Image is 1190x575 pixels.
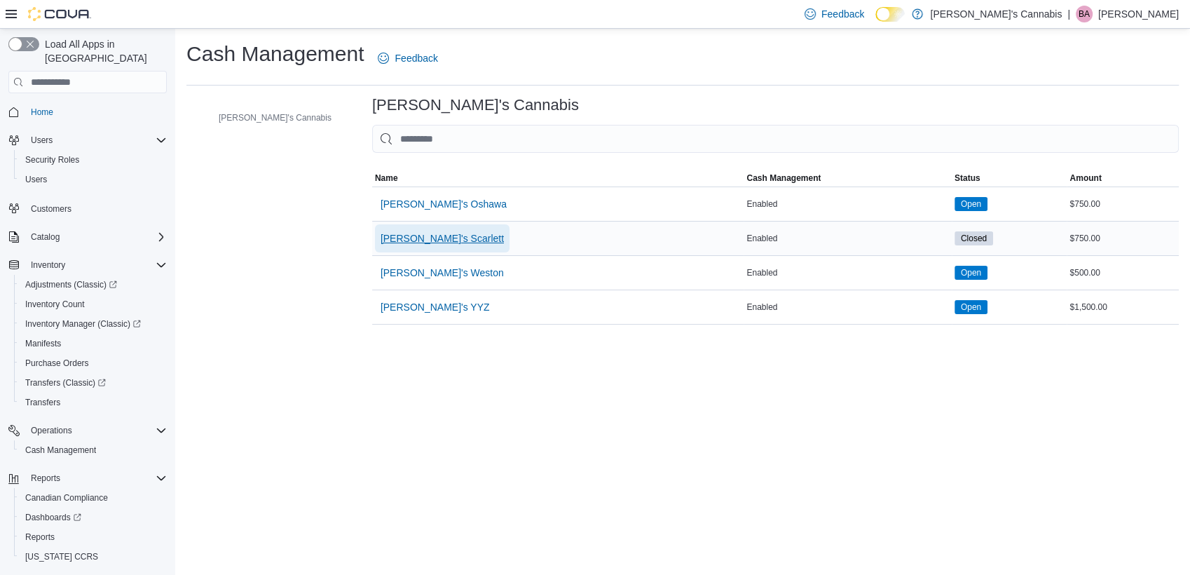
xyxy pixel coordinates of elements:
span: Open [955,197,987,211]
a: Security Roles [20,151,85,168]
button: Operations [25,422,78,439]
span: Home [25,103,167,121]
span: [PERSON_NAME]'s Cannabis [219,112,331,123]
span: Users [25,174,47,185]
span: Open [961,266,981,279]
span: Inventory Manager (Classic) [20,316,167,332]
button: Catalog [3,227,172,247]
div: $500.00 [1067,264,1179,281]
a: Inventory Manager (Classic) [14,314,172,334]
span: [PERSON_NAME]'s Oshawa [381,197,507,211]
button: Security Roles [14,150,172,170]
span: Users [25,132,167,149]
a: Cash Management [20,442,102,459]
span: [US_STATE] CCRS [25,551,98,562]
p: [PERSON_NAME] [1098,6,1179,22]
span: Feedback [821,7,864,21]
a: Adjustments (Classic) [20,276,123,293]
a: Inventory Count [20,296,90,313]
div: Enabled [744,196,951,212]
a: Dashboards [14,508,172,527]
span: Security Roles [25,154,79,165]
span: Inventory [31,259,65,271]
button: [PERSON_NAME]'s Oshawa [375,190,512,218]
span: Reports [20,529,167,546]
div: Brandon Arrigo [1076,6,1093,22]
button: Inventory [25,257,71,273]
span: Purchase Orders [20,355,167,372]
span: Manifests [25,338,61,349]
a: Customers [25,201,77,217]
button: Catalog [25,229,65,245]
span: Load All Apps in [GEOGRAPHIC_DATA] [39,37,167,65]
button: [PERSON_NAME]'s Scarlett [375,224,509,252]
button: Status [952,170,1067,187]
input: Dark Mode [875,7,905,22]
button: Home [3,102,172,122]
button: [PERSON_NAME]'s Weston [375,259,509,287]
span: Operations [25,422,167,439]
div: $750.00 [1067,230,1179,247]
span: Adjustments (Classic) [25,279,117,290]
a: Inventory Manager (Classic) [20,316,146,332]
span: Closed [955,231,993,245]
span: Home [31,107,53,118]
span: [PERSON_NAME]'s Scarlett [381,231,504,245]
button: Canadian Compliance [14,488,172,508]
span: [PERSON_NAME]'s YYZ [381,300,490,314]
a: Users [20,171,53,188]
img: Cova [28,7,91,21]
a: Adjustments (Classic) [14,275,172,295]
span: Customers [31,203,71,215]
span: Open [961,198,981,210]
span: Purchase Orders [25,358,89,369]
button: Users [14,170,172,189]
span: Cash Management [746,172,821,184]
p: | [1067,6,1070,22]
a: Transfers (Classic) [20,374,111,391]
span: Feedback [395,51,437,65]
span: Closed [961,232,987,245]
button: Reports [25,470,66,487]
span: Amount [1069,172,1101,184]
span: Inventory Manager (Classic) [25,318,141,330]
button: [PERSON_NAME]'s YYZ [375,293,495,321]
span: Dashboards [25,512,81,523]
a: Transfers [20,394,66,411]
span: Inventory Count [25,299,85,310]
span: Users [31,135,53,146]
a: Manifests [20,335,67,352]
span: Open [961,301,981,313]
button: Cash Management [14,440,172,460]
div: Enabled [744,299,951,316]
button: Reports [14,527,172,547]
h3: [PERSON_NAME]'s Cannabis [372,97,579,114]
span: Reports [25,470,167,487]
button: Cash Management [744,170,951,187]
span: Operations [31,425,72,436]
input: This is a search bar. As you type, the results lower in the page will automatically filter. [372,125,1179,153]
button: Amount [1067,170,1179,187]
span: Customers [25,199,167,217]
a: Transfers (Classic) [14,373,172,393]
button: Customers [3,198,172,218]
span: Washington CCRS [20,548,167,565]
span: Status [955,172,980,184]
span: Name [375,172,398,184]
button: Operations [3,421,172,440]
a: [US_STATE] CCRS [20,548,104,565]
a: Canadian Compliance [20,489,114,506]
span: Users [20,171,167,188]
span: Transfers [25,397,60,408]
span: Reports [25,532,55,543]
button: [US_STATE] CCRS [14,547,172,567]
button: Purchase Orders [14,353,172,373]
span: Dashboards [20,509,167,526]
span: Catalog [31,231,60,243]
a: Purchase Orders [20,355,95,372]
span: Transfers [20,394,167,411]
a: Home [25,104,59,121]
span: BA [1079,6,1090,22]
button: Users [25,132,58,149]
